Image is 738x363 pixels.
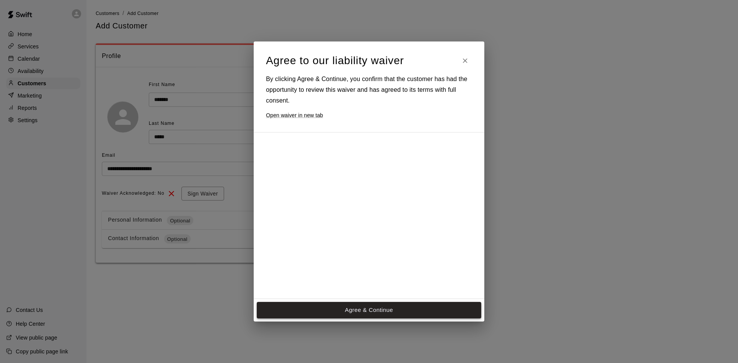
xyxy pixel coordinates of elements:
[458,54,472,68] button: Close
[257,302,481,318] button: Agree & Continue
[266,74,472,106] h6: By clicking Agree & Continue, you confirm that the customer has had the opportunity to review thi...
[266,111,472,120] a: Open waiver in new tab
[266,54,404,68] h4: Agree to our liability waiver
